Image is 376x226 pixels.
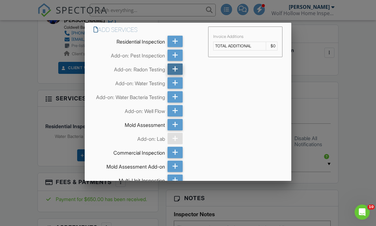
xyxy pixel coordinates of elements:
div: Add-on: Pest Inspection [94,50,165,59]
div: Invoice Additions [213,34,277,39]
div: Add-on: Well Flow [94,105,165,115]
div: Residential Inspection [94,36,165,45]
iframe: Intercom live chat [355,205,370,220]
div: Add-on: Water Testing [94,77,165,87]
div: Add-on: Radon Testing [94,63,165,73]
span: 10 [367,205,375,210]
div: Mold Assessment Add-on [94,161,165,170]
td: TOTAL ADDITIONAL [214,42,266,50]
div: Mold Assessment [94,119,165,128]
h6: Add Services [94,27,201,33]
div: Multi-Unit Inspection [94,175,165,184]
td: $0 [266,42,277,50]
div: Add-on: Lab [94,133,165,142]
div: Commercial Inspection [94,147,165,156]
div: Add-on: Water Bacteria Testing [94,91,165,101]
